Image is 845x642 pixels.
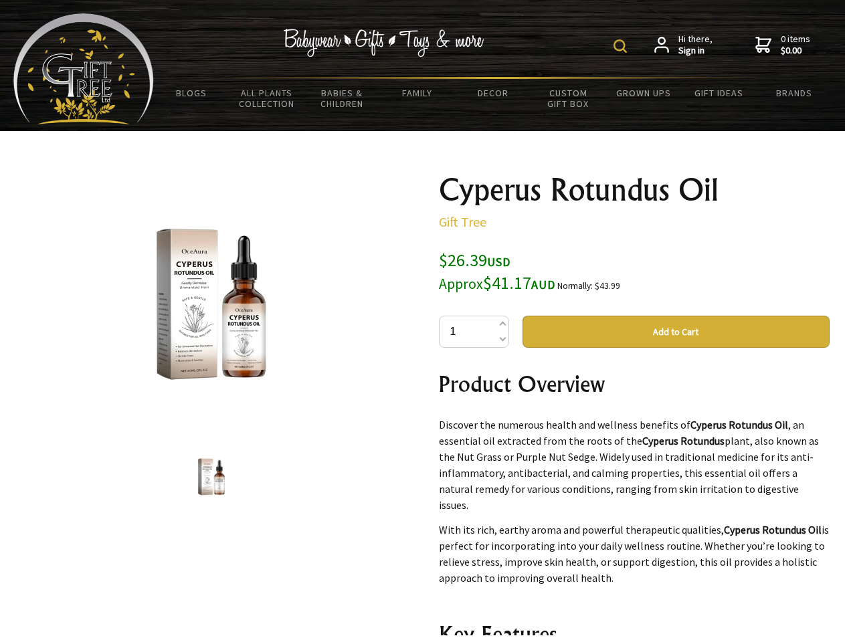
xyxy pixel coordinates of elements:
[439,174,830,206] h1: Cyperus Rotundus Oil
[781,33,810,57] span: 0 items
[654,33,713,57] a: Hi there,Sign in
[380,79,456,107] a: Family
[229,79,305,118] a: All Plants Collection
[13,13,154,124] img: Babyware - Gifts - Toys and more...
[455,79,531,107] a: Decor
[755,33,810,57] a: 0 items$0.00
[557,280,620,292] small: Normally: $43.99
[304,79,380,118] a: Babies & Children
[439,417,830,513] p: Discover the numerous health and wellness benefits of , an essential oil extracted from the roots...
[531,79,606,118] a: Custom Gift Box
[531,277,555,292] span: AUD
[186,451,237,502] img: Cyperus Rotundus Oil
[154,79,229,107] a: BLOGS
[439,522,830,586] p: With its rich, earthy aroma and powerful therapeutic qualities, is perfect for incorporating into...
[614,39,627,53] img: product search
[678,45,713,57] strong: Sign in
[439,213,486,230] a: Gift Tree
[605,79,681,107] a: Grown Ups
[439,249,555,294] span: $26.39 $41.17
[107,200,316,409] img: Cyperus Rotundus Oil
[284,29,484,57] img: Babywear - Gifts - Toys & more
[523,316,830,348] button: Add to Cart
[439,368,830,400] h2: Product Overview
[487,254,510,270] span: USD
[724,523,822,536] strong: Cyperus Rotundus Oil
[690,418,788,431] strong: Cyperus Rotundus Oil
[642,434,725,447] strong: Cyperus Rotundus
[678,33,713,57] span: Hi there,
[781,45,810,57] strong: $0.00
[681,79,757,107] a: Gift Ideas
[439,275,483,293] small: Approx
[757,79,832,107] a: Brands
